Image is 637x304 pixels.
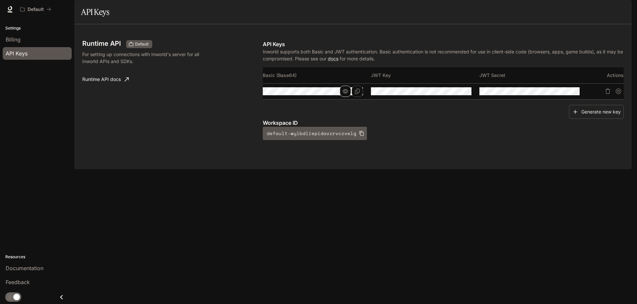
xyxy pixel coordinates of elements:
[371,67,479,83] th: JWT Key
[263,48,624,62] p: Inworld supports both Basic and JWT authentication. Basic authentication is not recommended for u...
[602,86,613,97] button: Delete API key
[263,119,624,127] p: Workspace ID
[328,56,338,61] a: docs
[588,67,624,83] th: Actions
[569,105,624,119] button: Generate new key
[479,67,588,83] th: JWT Secret
[81,5,109,19] h1: API Keys
[80,73,131,86] a: Runtime API docs
[263,67,371,83] th: Basic (Base64)
[132,41,151,47] span: Default
[263,127,367,140] button: default-wylbdliepidavzrvczvelg
[17,3,54,16] button: All workspaces
[263,40,624,48] p: API Keys
[28,7,44,12] p: Default
[82,40,121,47] h3: Runtime API
[126,40,152,48] div: These keys will apply to your current workspace only
[352,86,363,97] button: Copy Basic (Base64)
[613,86,624,97] button: Suspend API key
[82,51,214,65] p: For setting up connections with Inworld's server for all Inworld APIs and SDKs.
